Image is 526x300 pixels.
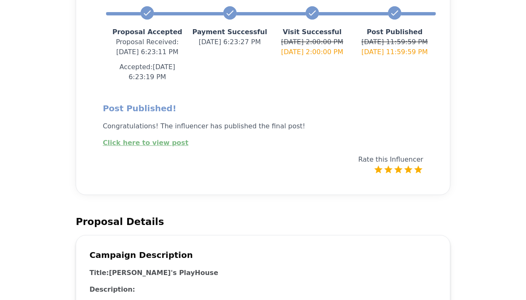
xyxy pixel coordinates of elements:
[76,215,450,228] h2: Proposal Details
[109,269,218,277] h3: [PERSON_NAME]'s PlayHouse
[353,47,436,57] p: [DATE] 11:59:59 PM
[89,249,437,261] h2: Campaign Description
[271,27,353,37] p: Visit Successful
[106,37,188,57] p: Proposal Received : [DATE] 6:23:11 PM
[188,27,271,37] p: Payment Successful
[103,139,188,147] a: Click here to view post
[106,62,188,82] p: Accepted: [DATE] 6:23:19 PM
[103,121,423,131] p: Congratulations! The influencer has published the final post!
[353,37,436,47] p: [DATE] 11:59:59 PM
[106,27,188,37] p: Proposal Accepted
[89,268,259,278] h3: Title:
[358,155,423,165] p: Rate this Influencer
[271,37,353,47] p: [DATE] 2:00:00 PM
[271,47,353,57] p: [DATE] 2:00:00 PM
[353,27,436,37] p: Post Published
[89,285,259,295] h3: Description:
[103,102,423,115] h2: Post Published!
[188,37,271,47] p: [DATE] 6:23:27 PM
